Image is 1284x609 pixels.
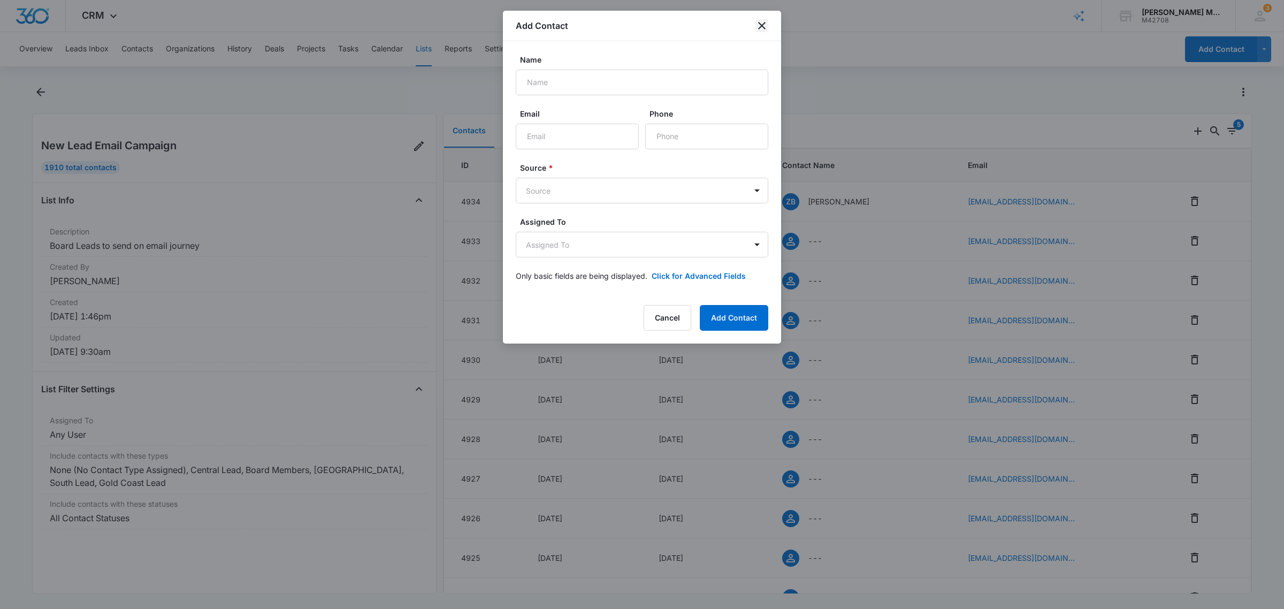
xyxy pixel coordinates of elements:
input: Name [516,70,768,95]
label: Name [520,54,773,65]
input: Email [516,124,639,149]
input: Phone [645,124,768,149]
label: Assigned To [520,216,773,227]
button: Add Contact [700,305,768,331]
h1: Add Contact [516,19,568,32]
label: Email [520,108,643,119]
label: Phone [649,108,773,119]
p: Only basic fields are being displayed. [516,270,647,281]
button: Click for Advanced Fields [652,270,746,281]
button: close [755,19,768,32]
button: Cancel [644,305,691,331]
label: Source [520,162,773,173]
